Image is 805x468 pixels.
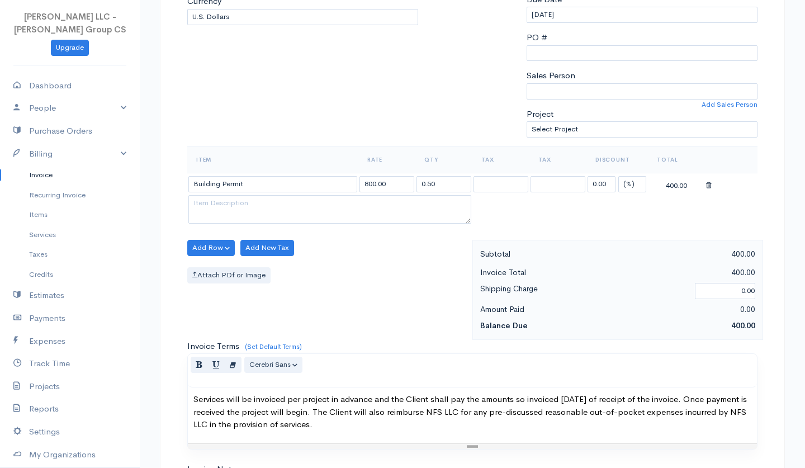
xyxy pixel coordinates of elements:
a: Add Sales Person [702,100,757,110]
th: Rate [358,146,415,173]
button: Font Family [244,357,302,373]
label: Sales Person [527,69,575,82]
label: Attach PDf or Image [187,267,271,283]
button: Bold (⌘+B) [191,357,208,373]
th: Tax [529,146,586,173]
strong: Balance Due [480,320,528,330]
button: Remove Font Style (⌘+\) [224,357,241,373]
a: (Set Default Terms) [245,342,302,351]
th: Tax [472,146,529,173]
div: Subtotal [475,247,618,261]
div: Services will be invoiced per project in advance and the Client shall pay the amounts so invoiced... [188,387,757,443]
button: Underline (⌘+U) [207,357,225,373]
div: 400.00 [618,247,761,261]
div: Shipping Charge [475,282,689,300]
label: Project [527,108,553,121]
span: [PERSON_NAME] LLC - [PERSON_NAME] Group CS [14,11,126,35]
span: 400.00 [731,320,755,330]
div: 400.00 [649,177,704,191]
input: Item Name [188,176,357,192]
button: Add New Tax [240,240,294,256]
button: Add Row [187,240,235,256]
div: Invoice Total [475,266,618,280]
a: Upgrade [51,40,89,56]
div: 0.00 [618,302,761,316]
th: Item [187,146,358,173]
div: 400.00 [618,266,761,280]
span: Cerebri Sans [249,360,291,369]
th: Total [648,146,705,173]
th: Discount [586,146,648,173]
th: Qty [415,146,472,173]
div: Resize [188,444,757,449]
div: Amount Paid [475,302,618,316]
input: dd-mm-yyyy [527,7,757,23]
label: PO # [527,31,547,44]
label: Invoice Terms [187,340,239,353]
